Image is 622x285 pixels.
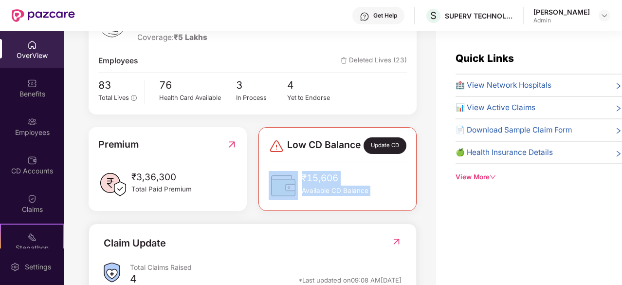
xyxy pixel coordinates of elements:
[174,33,207,42] span: ₹5 Lakhs
[227,137,237,152] img: RedirectIcon
[27,117,37,127] img: svg+xml;base64,PHN2ZyBpZD0iRW1wbG95ZWVzIiB4bWxucz0iaHR0cDovL3d3dy53My5vcmcvMjAwMC9zdmciIHdpZHRoPS...
[287,93,339,103] div: Yet to Endorse
[27,78,37,88] img: svg+xml;base64,PHN2ZyBpZD0iQmVuZWZpdHMiIHhtbG5zPSJodHRwOi8vd3d3LnczLm9yZy8yMDAwL3N2ZyIgd2lkdGg9Ij...
[430,10,437,21] span: S
[615,126,622,136] span: right
[131,170,192,185] span: ₹3,36,300
[456,172,622,182] div: View More
[533,17,590,24] div: Admin
[456,124,572,136] span: 📄 Download Sample Claim Form
[12,9,75,22] img: New Pazcare Logo
[456,79,551,91] span: 🏥 View Network Hospitals
[27,40,37,50] img: svg+xml;base64,PHN2ZyBpZD0iSG9tZSIgeG1sbnM9Imh0dHA6Ly93d3cudzMub3JnLzIwMDAvc3ZnIiB3aWR0aD0iMjAiIG...
[130,263,402,272] div: Total Claims Raised
[1,243,63,253] div: Stepathon
[159,93,236,103] div: Health Card Available
[445,11,513,20] div: SUPERV TECHNOLOGIES PRIVATE LIMITED
[137,32,245,43] div: Coverage:
[159,77,236,94] span: 76
[615,81,622,91] span: right
[456,102,535,114] span: 📊 View Active Claims
[98,94,129,101] span: Total Lives
[456,52,514,64] span: Quick Links
[341,57,347,64] img: deleteIcon
[302,171,368,186] span: ₹15,606
[131,184,192,194] span: Total Paid Premium
[287,77,339,94] span: 4
[490,174,496,180] span: down
[269,171,298,200] img: CDBalanceIcon
[391,237,402,247] img: RedirectIcon
[615,149,622,158] span: right
[364,137,406,154] div: Update CD
[10,262,20,272] img: svg+xml;base64,PHN2ZyBpZD0iU2V0dGluZy0yMHgyMCIgeG1sbnM9Imh0dHA6Ly93d3cudzMub3JnLzIwMDAvc3ZnIiB3aW...
[456,147,553,158] span: 🍏 Health Insurance Details
[298,276,402,285] div: *Last updated on 09:08 AM[DATE]
[373,12,397,19] div: Get Help
[601,12,608,19] img: svg+xml;base64,PHN2ZyBpZD0iRHJvcGRvd24tMzJ4MzIiIHhtbG5zPSJodHRwOi8vd3d3LnczLm9yZy8yMDAwL3N2ZyIgd2...
[98,170,128,199] img: PaidPremiumIcon
[131,95,136,100] span: info-circle
[341,55,407,67] span: Deleted Lives (23)
[27,155,37,165] img: svg+xml;base64,PHN2ZyBpZD0iQ0RfQWNjb3VudHMiIGRhdGEtbmFtZT0iQ0QgQWNjb3VudHMiIHhtbG5zPSJodHRwOi8vd3...
[615,104,622,114] span: right
[236,93,288,103] div: In Process
[98,55,138,67] span: Employees
[533,7,590,17] div: [PERSON_NAME]
[27,232,37,242] img: svg+xml;base64,PHN2ZyB4bWxucz0iaHR0cDovL3d3dy53My5vcmcvMjAwMC9zdmciIHdpZHRoPSIyMSIgaGVpZ2h0PSIyMC...
[98,77,137,94] span: 83
[22,262,54,272] div: Settings
[236,77,288,94] span: 3
[360,12,369,21] img: svg+xml;base64,PHN2ZyBpZD0iSGVscC0zMngzMiIgeG1sbnM9Imh0dHA6Ly93d3cudzMub3JnLzIwMDAvc3ZnIiB3aWR0aD...
[287,137,361,154] span: Low CD Balance
[98,137,139,152] span: Premium
[104,263,120,283] img: ClaimsSummaryIcon
[104,236,166,251] div: Claim Update
[269,138,284,154] img: svg+xml;base64,PHN2ZyBpZD0iRGFuZ2VyLTMyeDMyIiB4bWxucz0iaHR0cDovL3d3dy53My5vcmcvMjAwMC9zdmciIHdpZH...
[302,186,368,196] span: Available CD Balance
[27,194,37,204] img: svg+xml;base64,PHN2ZyBpZD0iQ2xhaW0iIHhtbG5zPSJodHRwOi8vd3d3LnczLm9yZy8yMDAwL3N2ZyIgd2lkdGg9IjIwIi...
